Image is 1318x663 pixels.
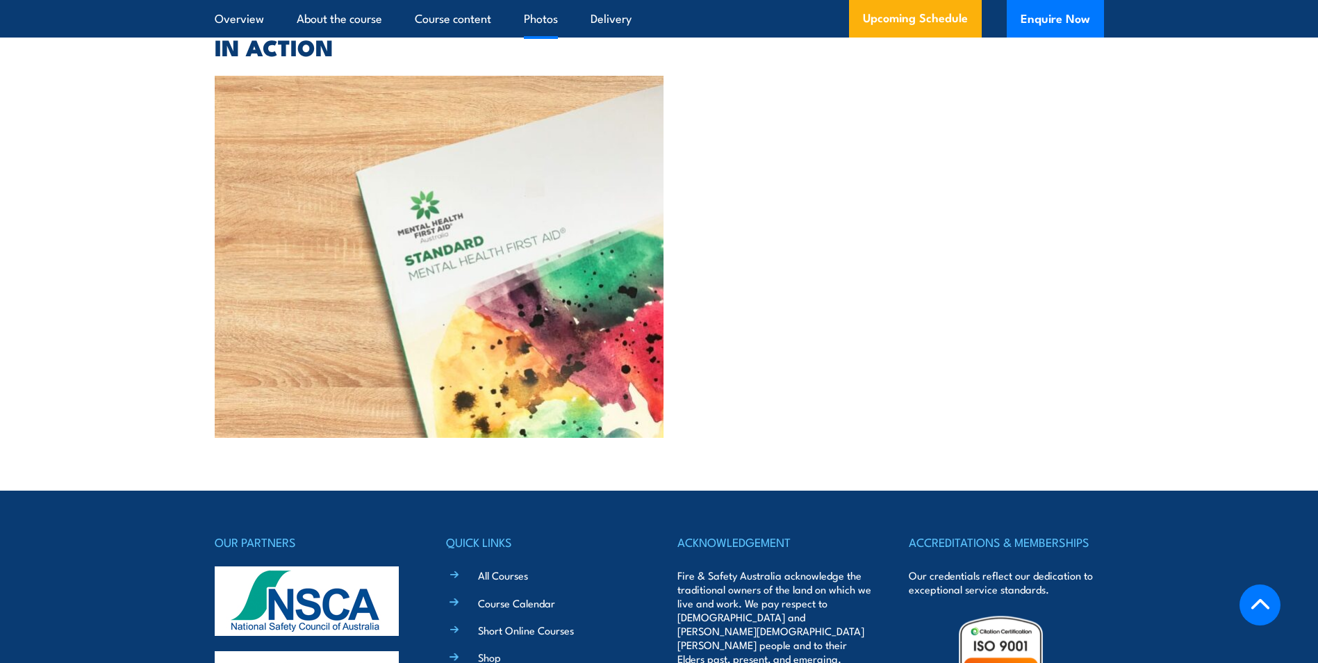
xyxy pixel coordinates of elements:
[215,37,1104,56] h2: IN ACTION
[478,623,574,637] a: Short Online Courses
[909,532,1103,552] h4: ACCREDITATIONS & MEMBERSHIPS
[215,566,399,636] img: nsca-logo-footer
[215,532,409,552] h4: OUR PARTNERS
[446,532,641,552] h4: QUICK LINKS
[478,596,555,610] a: Course Calendar
[215,76,664,437] img: Mental Health First Aid Training (Standard) – Online (3)
[909,568,1103,596] p: Our credentials reflect our dedication to exceptional service standards.
[677,532,872,552] h4: ACKNOWLEDGEMENT
[478,568,528,582] a: All Courses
